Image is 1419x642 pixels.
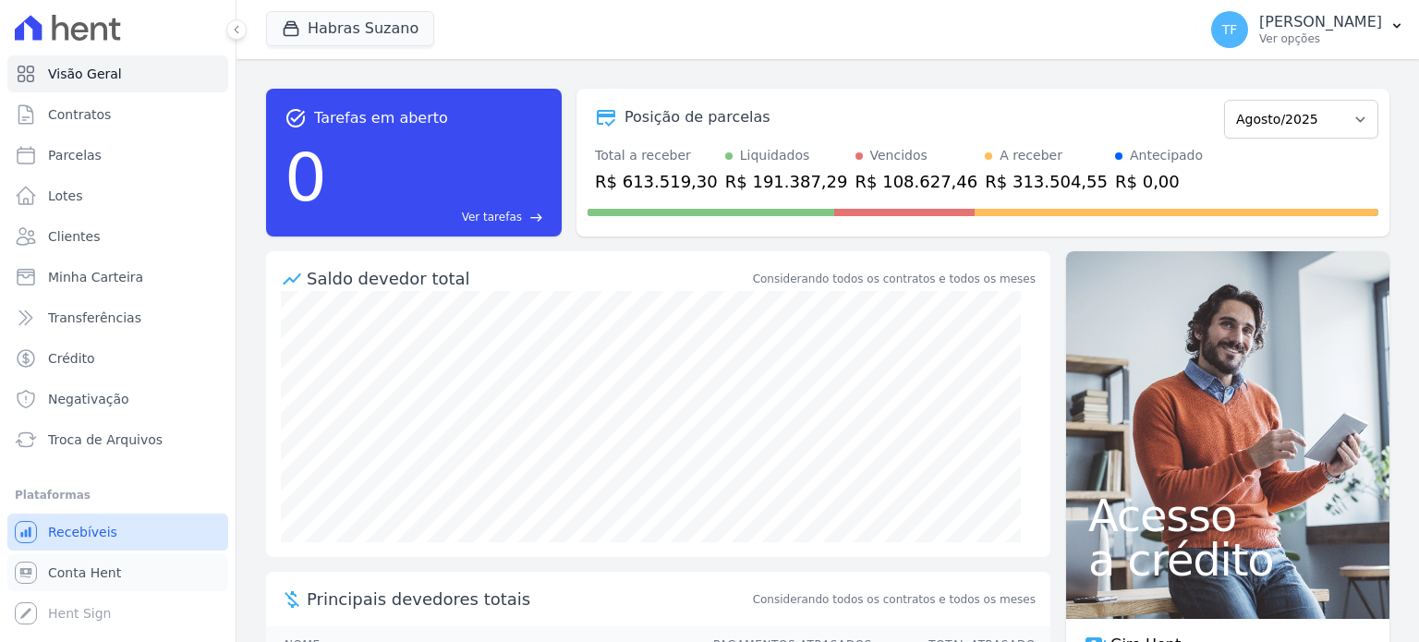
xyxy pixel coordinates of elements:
div: Total a receber [595,146,718,165]
span: Parcelas [48,146,102,164]
span: Visão Geral [48,65,122,83]
a: Minha Carteira [7,259,228,296]
button: TF [PERSON_NAME] Ver opções [1196,4,1419,55]
span: Contratos [48,105,111,124]
div: Posição de parcelas [625,106,770,128]
a: Lotes [7,177,228,214]
span: Principais devedores totais [307,587,749,612]
p: Ver opções [1259,31,1382,46]
div: Considerando todos os contratos e todos os meses [753,271,1036,287]
span: Recebíveis [48,523,117,541]
a: Ver tarefas east [334,209,543,225]
a: Negativação [7,381,228,418]
div: Antecipado [1130,146,1203,165]
span: Lotes [48,187,83,205]
a: Visão Geral [7,55,228,92]
div: A receber [1000,146,1062,165]
a: Transferências [7,299,228,336]
a: Clientes [7,218,228,255]
a: Parcelas [7,137,228,174]
div: Plataformas [15,484,221,506]
span: a crédito [1088,538,1367,582]
span: Clientes [48,227,100,246]
span: Tarefas em aberto [314,107,448,129]
a: Contratos [7,96,228,133]
span: Negativação [48,390,129,408]
span: Conta Hent [48,563,121,582]
span: Minha Carteira [48,268,143,286]
button: Habras Suzano [266,11,434,46]
div: R$ 0,00 [1115,169,1203,194]
div: R$ 191.387,29 [725,169,848,194]
a: Crédito [7,340,228,377]
span: Troca de Arquivos [48,430,163,449]
a: Recebíveis [7,514,228,551]
span: east [529,211,543,224]
div: R$ 313.504,55 [985,169,1108,194]
a: Conta Hent [7,554,228,591]
div: R$ 613.519,30 [595,169,718,194]
div: R$ 108.627,46 [855,169,978,194]
span: Acesso [1088,493,1367,538]
div: Liquidados [740,146,810,165]
span: task_alt [285,107,307,129]
span: Considerando todos os contratos e todos os meses [753,591,1036,608]
div: Saldo devedor total [307,266,749,291]
p: [PERSON_NAME] [1259,13,1382,31]
span: TF [1222,23,1238,36]
span: Transferências [48,309,141,327]
div: 0 [285,129,327,225]
span: Crédito [48,349,95,368]
span: Ver tarefas [462,209,522,225]
div: Vencidos [870,146,928,165]
a: Troca de Arquivos [7,421,228,458]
